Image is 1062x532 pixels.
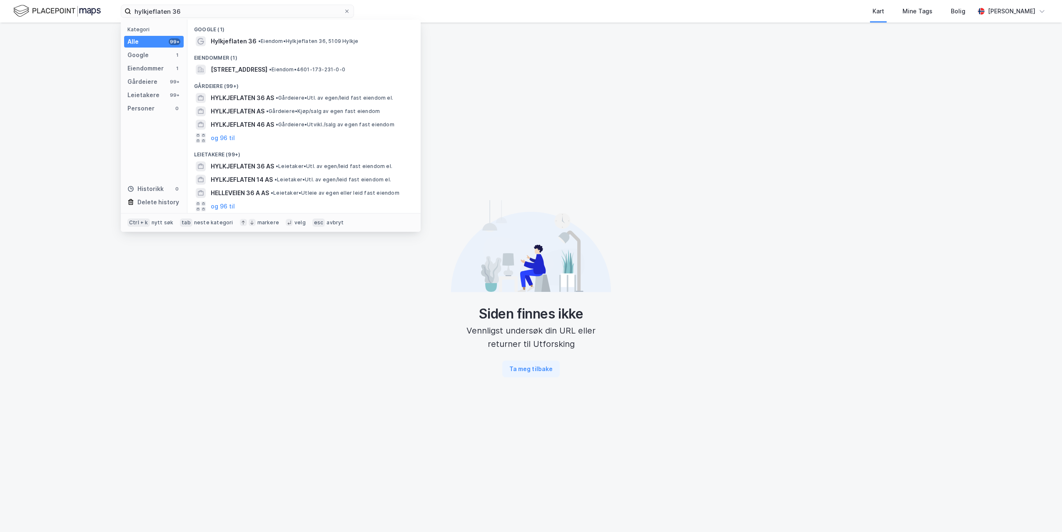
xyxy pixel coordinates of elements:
[451,306,611,322] div: Siden finnes ikke
[266,108,380,115] span: Gårdeiere • Kjøp/salg av egen fast eiendom
[988,6,1035,16] div: [PERSON_NAME]
[174,186,180,192] div: 0
[211,201,235,211] button: og 96 til
[294,219,306,226] div: velg
[174,105,180,112] div: 0
[211,93,274,103] span: HYLKJEFLATEN 36 AS
[127,184,164,194] div: Historikk
[174,52,180,58] div: 1
[951,6,965,16] div: Bolig
[127,37,139,47] div: Alle
[127,63,164,73] div: Eiendommer
[258,38,358,45] span: Eiendom • Hylkjeflaten 36, 5109 Hylkje
[127,103,155,113] div: Personer
[169,78,180,85] div: 99+
[211,120,274,130] span: HYLKJEFLATEN 46 AS
[902,6,932,16] div: Mine Tags
[211,65,267,75] span: [STREET_ADDRESS]
[194,219,233,226] div: neste kategori
[137,197,179,207] div: Delete history
[211,161,274,171] span: HYLKJEFLATEN 36 AS
[211,133,235,143] button: og 96 til
[276,95,278,101] span: •
[211,175,273,185] span: HYLKJEFLATEN 14 AS
[274,176,277,183] span: •
[127,77,157,87] div: Gårdeiere
[502,361,560,377] button: Ta meg tilbake
[127,50,149,60] div: Google
[276,163,278,169] span: •
[180,218,192,227] div: tab
[274,176,391,183] span: Leietaker • Utl. av egen/leid fast eiendom el.
[276,163,392,170] span: Leietaker • Utl. av egen/leid fast eiendom el.
[276,95,393,101] span: Gårdeiere • Utl. av egen/leid fast eiendom el.
[873,6,884,16] div: Kart
[174,65,180,72] div: 1
[1020,492,1062,532] iframe: Chat Widget
[169,92,180,98] div: 99+
[258,38,261,44] span: •
[127,90,160,100] div: Leietakere
[131,5,344,18] input: Søk på adresse, matrikkel, gårdeiere, leietakere eller personer
[269,66,345,73] span: Eiendom • 4601-173-231-0-0
[269,66,272,73] span: •
[211,188,269,198] span: HELLEVEIEN 36 A AS
[276,121,278,128] span: •
[187,20,421,35] div: Google (1)
[169,38,180,45] div: 99+
[127,26,184,33] div: Kategori
[271,190,273,196] span: •
[327,219,344,226] div: avbryt
[257,219,279,226] div: markere
[211,36,257,46] span: Hylkjeflaten 36
[276,121,394,128] span: Gårdeiere • Utvikl./salg av egen fast eiendom
[451,324,611,351] div: Vennligst undersøk din URL eller returner til Utforsking
[13,4,101,18] img: logo.f888ab2527a4732fd821a326f86c7f29.svg
[187,76,421,91] div: Gårdeiere (99+)
[152,219,174,226] div: nytt søk
[187,145,421,160] div: Leietakere (99+)
[271,190,399,196] span: Leietaker • Utleie av egen eller leid fast eiendom
[312,218,325,227] div: esc
[127,218,150,227] div: Ctrl + k
[266,108,269,114] span: •
[187,48,421,63] div: Eiendommer (1)
[211,106,264,116] span: HYLKJEFLATEN AS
